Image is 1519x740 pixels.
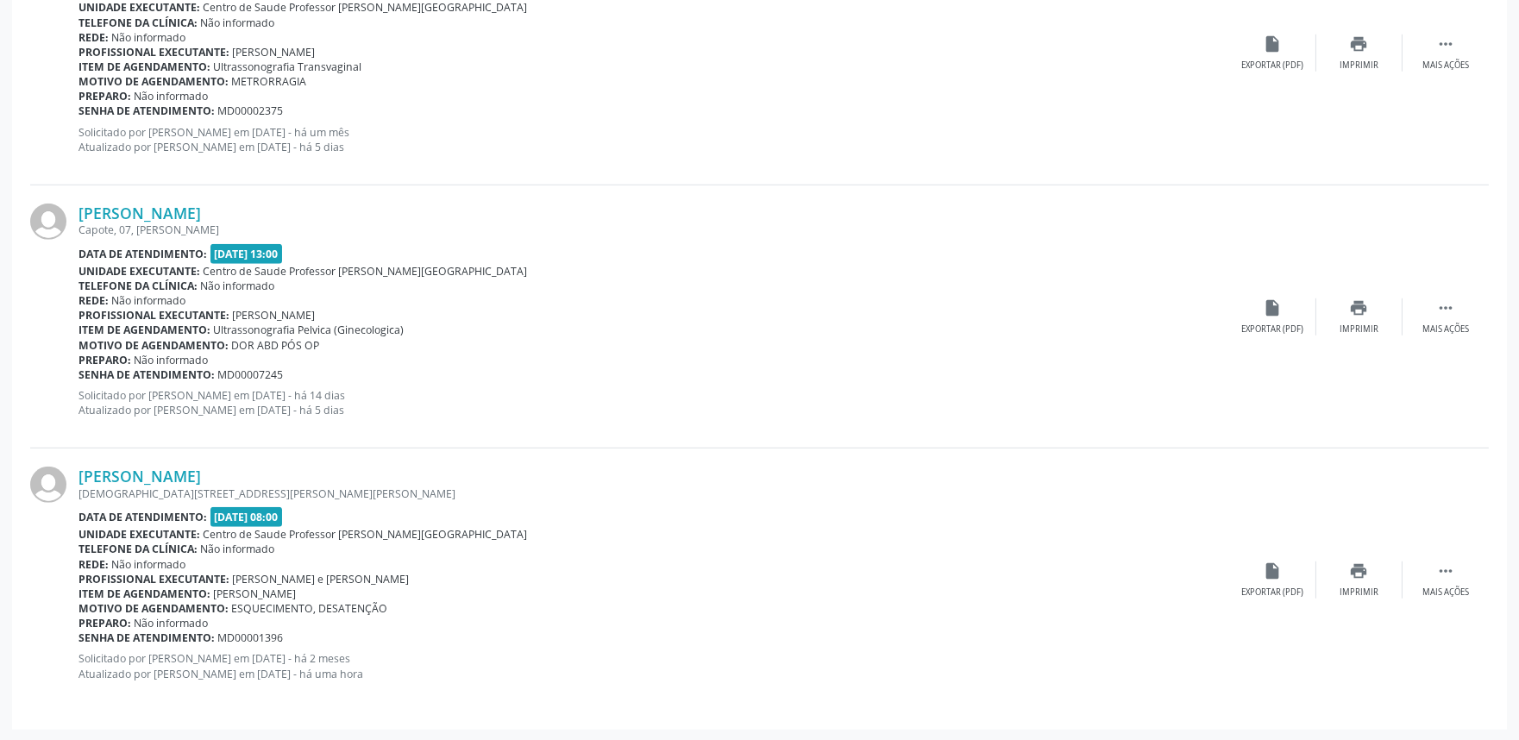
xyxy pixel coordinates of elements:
[232,338,320,353] span: DOR ABD PÓS OP
[214,323,405,337] span: Ultrassonografia Pelvica (Ginecologica)
[1264,561,1283,580] i: insert_drive_file
[78,367,215,382] b: Senha de atendimento:
[1422,60,1469,72] div: Mais ações
[1350,561,1369,580] i: print
[112,293,186,308] span: Não informado
[1436,298,1455,317] i: 
[78,279,198,293] b: Telefone da clínica:
[1340,586,1378,599] div: Imprimir
[78,125,1230,154] p: Solicitado por [PERSON_NAME] em [DATE] - há um mês Atualizado por [PERSON_NAME] em [DATE] - há 5 ...
[135,616,209,630] span: Não informado
[78,74,229,89] b: Motivo de agendamento:
[78,60,210,74] b: Item de agendamento:
[210,244,283,264] span: [DATE] 13:00
[78,572,229,586] b: Profissional executante:
[204,527,528,542] span: Centro de Saude Professor [PERSON_NAME][GEOGRAPHIC_DATA]
[78,486,1230,501] div: [DEMOGRAPHIC_DATA][STREET_ADDRESS][PERSON_NAME][PERSON_NAME]
[1264,298,1283,317] i: insert_drive_file
[1242,323,1304,336] div: Exportar (PDF)
[78,30,109,45] b: Rede:
[30,204,66,240] img: img
[78,89,131,103] b: Preparo:
[112,30,186,45] span: Não informado
[214,586,297,601] span: [PERSON_NAME]
[210,507,283,527] span: [DATE] 08:00
[78,527,200,542] b: Unidade executante:
[30,467,66,503] img: img
[78,323,210,337] b: Item de agendamento:
[218,367,284,382] span: MD00007245
[1242,60,1304,72] div: Exportar (PDF)
[78,557,109,572] b: Rede:
[232,601,388,616] span: ESQUECIMENTO, DESATENÇÃO
[78,16,198,30] b: Telefone da clínica:
[78,467,201,486] a: [PERSON_NAME]
[201,279,275,293] span: Não informado
[78,264,200,279] b: Unidade executante:
[218,630,284,645] span: MD00001396
[1264,34,1283,53] i: insert_drive_file
[78,45,229,60] b: Profissional executante:
[78,204,201,223] a: [PERSON_NAME]
[1242,586,1304,599] div: Exportar (PDF)
[233,572,410,586] span: [PERSON_NAME] e [PERSON_NAME]
[78,601,229,616] b: Motivo de agendamento:
[204,264,528,279] span: Centro de Saude Professor [PERSON_NAME][GEOGRAPHIC_DATA]
[201,16,275,30] span: Não informado
[233,45,316,60] span: [PERSON_NAME]
[78,586,210,601] b: Item de agendamento:
[1350,34,1369,53] i: print
[78,103,215,118] b: Senha de atendimento:
[78,651,1230,680] p: Solicitado por [PERSON_NAME] em [DATE] - há 2 meses Atualizado por [PERSON_NAME] em [DATE] - há u...
[233,308,316,323] span: [PERSON_NAME]
[1422,323,1469,336] div: Mais ações
[112,557,186,572] span: Não informado
[78,510,207,524] b: Data de atendimento:
[78,308,229,323] b: Profissional executante:
[1340,60,1378,72] div: Imprimir
[78,616,131,630] b: Preparo:
[78,630,215,645] b: Senha de atendimento:
[78,338,229,353] b: Motivo de agendamento:
[214,60,362,74] span: Ultrassonografia Transvaginal
[1340,323,1378,336] div: Imprimir
[78,223,1230,237] div: Capote, 07, [PERSON_NAME]
[78,247,207,261] b: Data de atendimento:
[78,293,109,308] b: Rede:
[135,353,209,367] span: Não informado
[218,103,284,118] span: MD00002375
[1436,34,1455,53] i: 
[78,388,1230,417] p: Solicitado por [PERSON_NAME] em [DATE] - há 14 dias Atualizado por [PERSON_NAME] em [DATE] - há 5...
[201,542,275,556] span: Não informado
[1422,586,1469,599] div: Mais ações
[135,89,209,103] span: Não informado
[232,74,307,89] span: METRORRAGIA
[1436,561,1455,580] i: 
[78,353,131,367] b: Preparo:
[78,542,198,556] b: Telefone da clínica:
[1350,298,1369,317] i: print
